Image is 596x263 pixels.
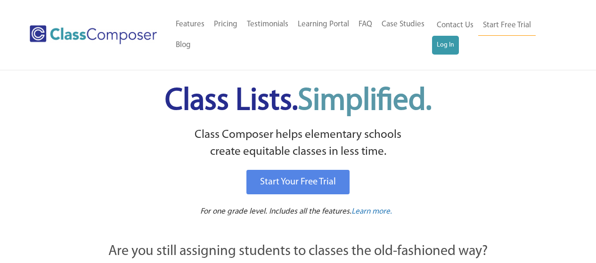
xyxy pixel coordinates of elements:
[351,207,392,215] span: Learn more.
[171,14,432,56] nav: Header Menu
[354,14,377,35] a: FAQ
[165,86,432,117] span: Class Lists.
[377,14,429,35] a: Case Studies
[246,170,350,194] a: Start Your Free Trial
[432,15,559,55] nav: Header Menu
[171,35,196,56] a: Blog
[432,15,478,36] a: Contact Us
[30,25,157,44] img: Class Composer
[209,14,242,35] a: Pricing
[260,177,336,187] span: Start Your Free Trial
[351,206,392,218] a: Learn more.
[432,36,459,55] a: Log In
[293,14,354,35] a: Learning Portal
[171,14,209,35] a: Features
[478,15,536,36] a: Start Free Trial
[242,14,293,35] a: Testimonials
[298,86,432,117] span: Simplified.
[58,241,539,262] p: Are you still assigning students to classes the old-fashioned way?
[57,127,540,161] p: Class Composer helps elementary schools create equitable classes in less time.
[200,207,351,215] span: For one grade level. Includes all the features.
